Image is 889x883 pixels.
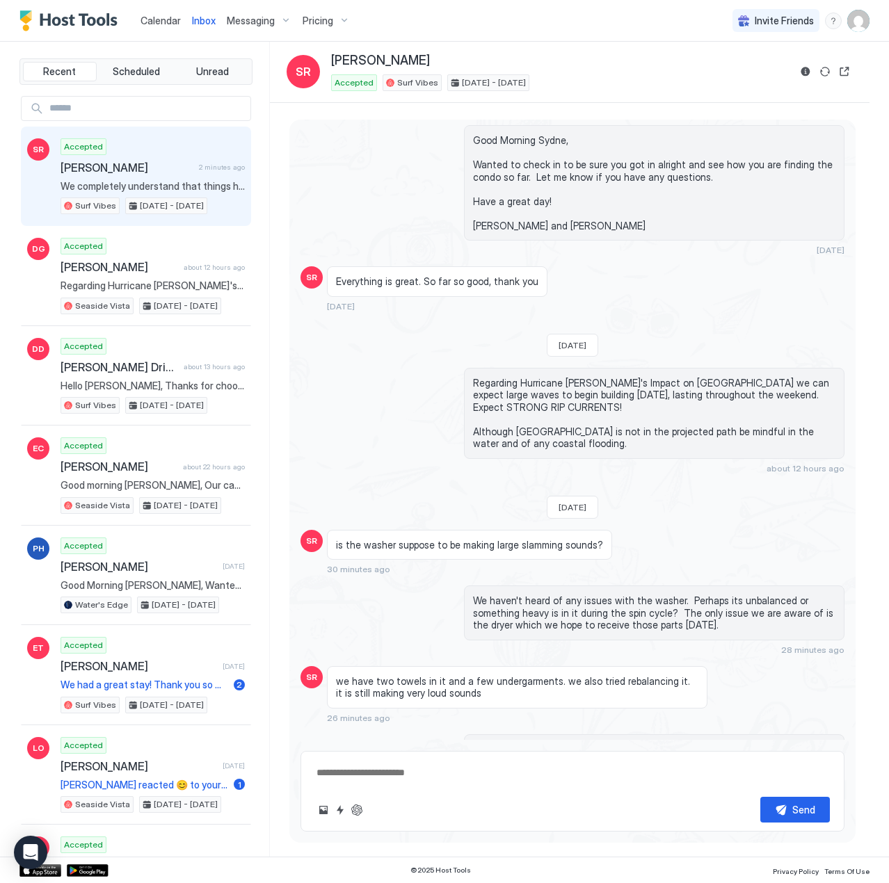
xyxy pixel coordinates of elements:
[61,180,245,193] span: We completely understand that things happen with appliances. Since both the washer and dryer aren...
[327,301,355,311] span: [DATE]
[33,143,44,156] span: SR
[61,560,217,574] span: [PERSON_NAME]
[462,76,526,89] span: [DATE] - [DATE]
[184,263,245,272] span: about 12 hours ago
[303,15,333,27] span: Pricing
[75,699,116,711] span: Surf Vibes
[61,380,245,392] span: Hello [PERSON_NAME], Thanks for choosing to stay at our place! We are sure you will love it. We w...
[335,76,374,89] span: Accepted
[154,300,218,312] span: [DATE] - [DATE]
[327,713,390,723] span: 26 minutes ago
[43,65,76,78] span: Recent
[306,535,317,547] span: SR
[306,271,317,284] span: SR
[75,798,130,811] span: Seaside Vista
[817,245,844,255] span: [DATE]
[223,662,245,671] span: [DATE]
[175,62,249,81] button: Unread
[140,699,204,711] span: [DATE] - [DATE]
[760,797,830,823] button: Send
[196,65,229,78] span: Unread
[152,599,216,611] span: [DATE] - [DATE]
[33,442,44,455] span: EC
[327,564,390,574] span: 30 minutes ago
[183,462,245,471] span: about 22 hours ago
[64,739,103,752] span: Accepted
[75,599,128,611] span: Water's Edge
[397,76,438,89] span: Surf Vibes
[61,479,245,492] span: Good morning [PERSON_NAME], Our cancellation and refund policy does not cover weather events, but...
[141,13,181,28] a: Calendar
[32,343,45,355] span: DD
[61,759,217,773] span: [PERSON_NAME]
[75,499,130,512] span: Seaside Vista
[61,779,228,791] span: [PERSON_NAME] reacted 😊 to your message "Hello [PERSON_NAME], Thanks for choosing to stay at our ...
[75,399,116,412] span: Surf Vibes
[227,15,275,27] span: Messaging
[75,300,130,312] span: Seaside Vista
[296,63,311,80] span: SR
[331,53,430,69] span: [PERSON_NAME]
[559,340,586,350] span: [DATE]
[199,163,245,172] span: 2 minutes ago
[23,62,97,81] button: Recent
[67,864,109,877] a: Google Play Store
[192,13,216,28] a: Inbox
[64,839,103,851] span: Accepted
[238,779,241,790] span: 1
[141,15,181,26] span: Calendar
[223,562,245,571] span: [DATE]
[14,836,47,869] div: Open Intercom Messenger
[64,639,103,651] span: Accepted
[792,802,815,817] div: Send
[64,439,103,452] span: Accepted
[19,10,124,31] a: Host Tools Logo
[797,63,814,80] button: Reservation information
[773,867,819,875] span: Privacy Policy
[113,65,160,78] span: Scheduled
[336,275,538,288] span: Everything is great. So far so good, thank you
[61,659,217,673] span: [PERSON_NAME]
[61,260,178,274] span: [PERSON_NAME]
[773,863,819,877] a: Privacy Policy
[473,134,835,232] span: Good Morning Sydne, Wanted to check in to be sure you got in alright and see how you are finding ...
[767,463,844,473] span: about 12 hours ago
[140,399,204,412] span: [DATE] - [DATE]
[836,63,853,80] button: Open reservation
[825,13,842,29] div: menu
[223,761,245,770] span: [DATE]
[64,140,103,153] span: Accepted
[33,642,44,654] span: ET
[824,863,870,877] a: Terms Of Use
[332,802,349,818] button: Quick reply
[315,802,332,818] button: Upload image
[154,499,218,512] span: [DATE] - [DATE]
[61,360,178,374] span: [PERSON_NAME] Driver
[336,539,603,551] span: is the washer suppose to be making large slamming sounds?
[140,200,204,212] span: [DATE] - [DATE]
[19,864,61,877] div: App Store
[44,97,250,120] input: Input Field
[64,540,103,552] span: Accepted
[61,579,245,592] span: Good Morning [PERSON_NAME], Wanted to check in to be sure you got in alright and see how you are ...
[306,671,317,683] span: SR
[824,867,870,875] span: Terms Of Use
[75,200,116,212] span: Surf Vibes
[473,594,835,631] span: We haven't heard of any issues with the washer. Perhaps its unbalanced or something heavy is in i...
[237,679,242,690] span: 2
[61,280,245,292] span: Regarding Hurricane [PERSON_NAME]'s Impact on [GEOGRAPHIC_DATA] we can expect large waves to begi...
[61,460,177,473] span: [PERSON_NAME]
[19,58,253,85] div: tab-group
[61,161,193,175] span: [PERSON_NAME]
[755,15,814,27] span: Invite Friends
[184,362,245,371] span: about 13 hours ago
[192,15,216,26] span: Inbox
[61,679,228,691] span: We had a great stay! Thank you so much for allowing us to stay in your home.
[64,240,103,252] span: Accepted
[99,62,173,81] button: Scheduled
[817,63,833,80] button: Sync reservation
[33,542,45,555] span: PH
[336,675,698,699] span: we have two towels in it and a few undergarments. we also tried rebalancing it. it is still makin...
